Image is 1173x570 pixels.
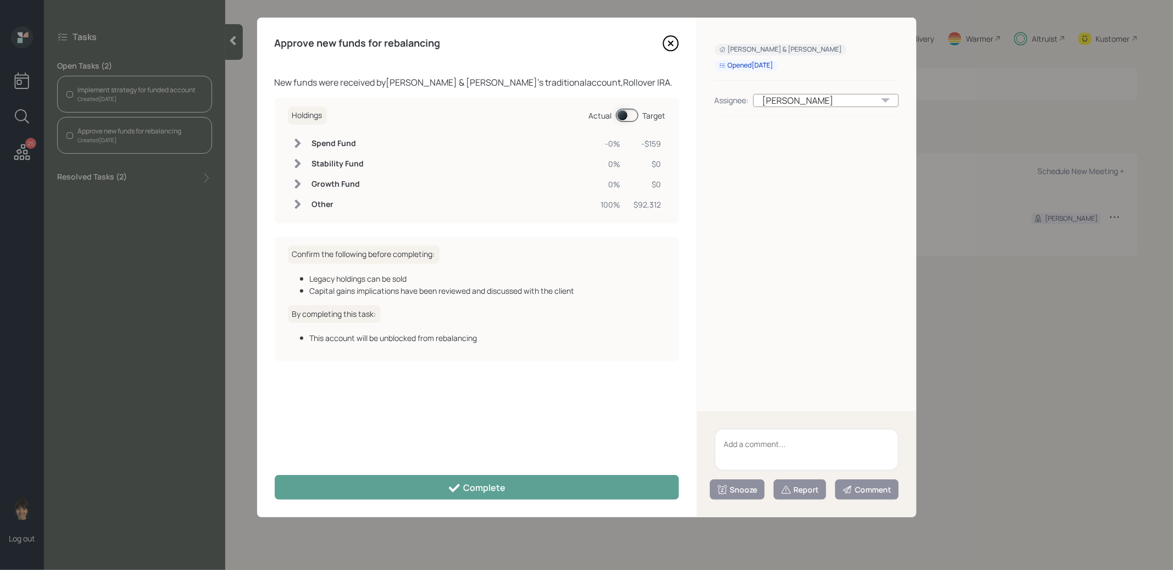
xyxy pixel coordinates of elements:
div: 100% [601,199,621,210]
div: Target [643,110,666,121]
div: [PERSON_NAME] & [PERSON_NAME] [719,45,842,54]
h6: Spend Fund [312,139,364,148]
div: Opened [DATE] [719,61,774,70]
h6: By completing this task: [288,305,381,323]
div: 0% [601,158,621,170]
div: -0% [601,138,621,149]
button: Snooze [710,479,765,500]
h6: Growth Fund [312,180,364,189]
button: Report [774,479,826,500]
h6: Stability Fund [312,159,364,169]
button: Complete [275,475,679,500]
div: Actual [589,110,612,121]
h6: Other [312,200,364,209]
div: -$159 [634,138,661,149]
div: Snooze [717,484,758,495]
div: [PERSON_NAME] [753,94,899,107]
h6: Confirm the following before completing: [288,245,440,264]
h6: Holdings [288,107,327,125]
div: Complete [448,482,505,495]
button: Comment [835,479,899,500]
h4: Approve new funds for rebalancing [275,37,441,49]
div: New funds were received by [PERSON_NAME] & [PERSON_NAME] 's traditional account, Rollover IRA . [275,76,679,89]
div: This account will be unblocked from rebalancing [310,332,666,344]
div: $0 [634,178,661,190]
div: Capital gains implications have been reviewed and discussed with the client [310,285,666,297]
div: $92,312 [634,199,661,210]
div: 0% [601,178,621,190]
div: Legacy holdings can be sold [310,273,666,284]
div: $0 [634,158,661,170]
div: Comment [842,484,892,495]
div: Assignee: [715,94,749,106]
div: Report [781,484,819,495]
